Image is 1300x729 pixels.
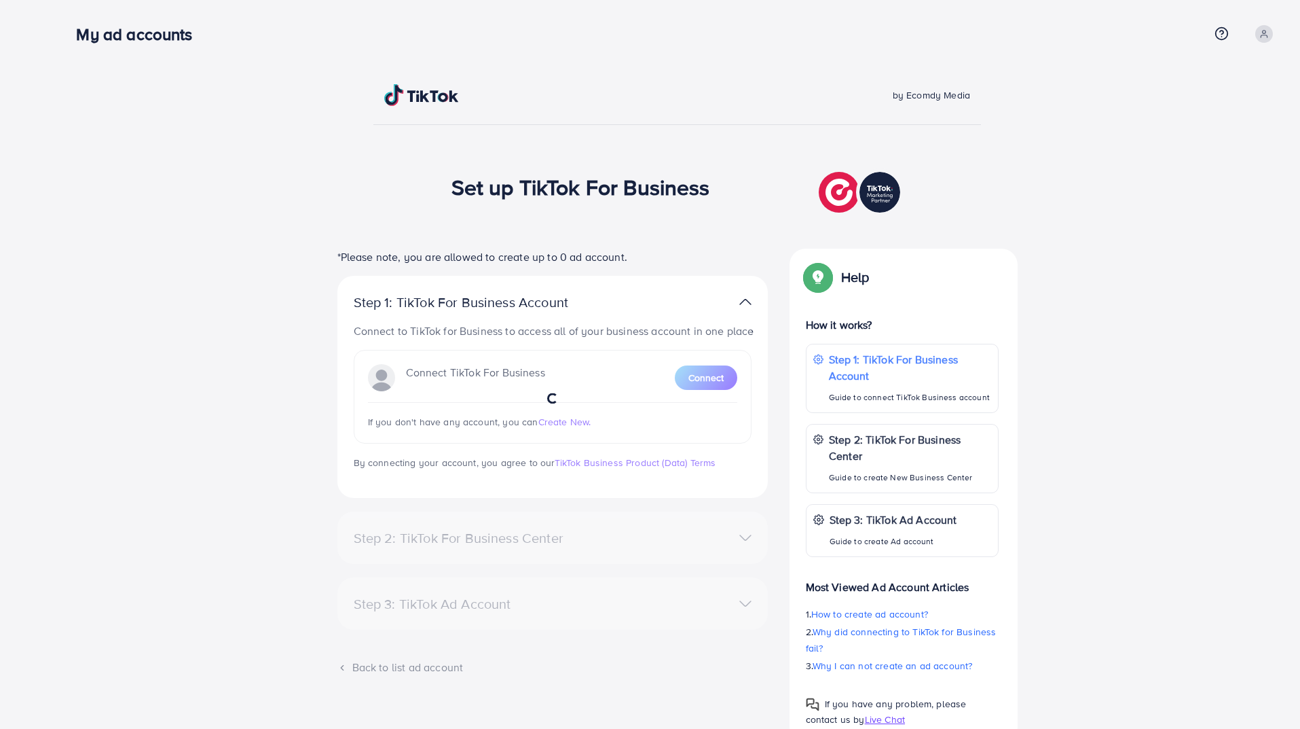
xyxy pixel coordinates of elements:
p: Step 2: TikTok For Business Center [829,431,991,464]
p: Guide to create Ad account [830,533,957,550]
p: Help [841,269,870,285]
p: 1. [806,606,999,622]
p: How it works? [806,317,999,333]
span: by Ecomdy Media [893,88,970,102]
p: Guide to connect TikTok Business account [829,389,991,406]
p: Guide to create New Business Center [829,469,991,486]
p: Step 1: TikTok For Business Account [354,294,612,310]
span: Why I can not create an ad account? [813,659,973,673]
span: If you have any problem, please contact us by [806,697,967,726]
img: TikTok partner [739,292,751,312]
img: TikTok [384,84,459,106]
span: Live Chat [865,713,905,726]
p: *Please note, you are allowed to create up to 0 ad account. [337,249,768,265]
p: Step 1: TikTok For Business Account [829,351,991,384]
img: TikTok partner [819,168,904,216]
span: How to create ad account? [811,607,928,621]
h3: My ad accounts [76,24,203,44]
span: Why did connecting to TikTok for Business fail? [806,625,997,655]
img: Popup guide [806,698,819,711]
p: 3. [806,658,999,674]
p: Most Viewed Ad Account Articles [806,568,999,595]
p: 2. [806,624,999,656]
img: Popup guide [806,265,830,289]
div: Back to list ad account [337,660,768,675]
p: Step 3: TikTok Ad Account [830,512,957,528]
h1: Set up TikTok For Business [451,174,710,200]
